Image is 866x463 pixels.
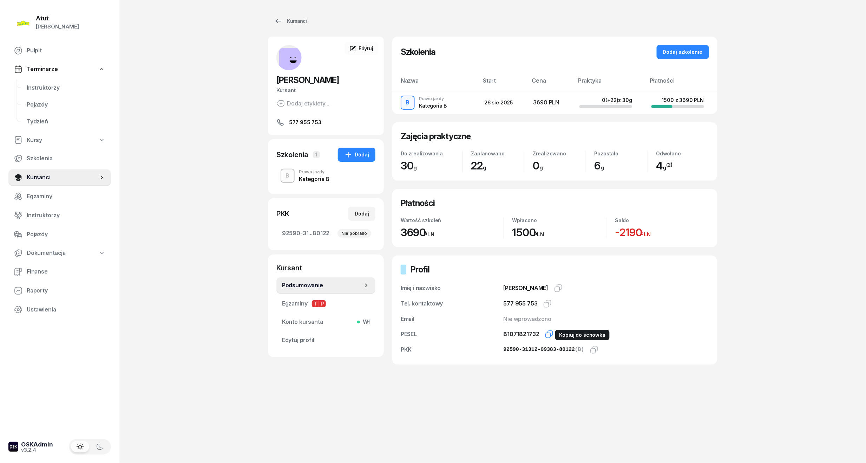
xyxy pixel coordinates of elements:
span: Kursanci [27,173,98,182]
h2: Płatności [401,198,435,209]
small: g [414,164,417,171]
span: Imię i nazwisko [401,284,441,291]
span: Instruktorzy [27,211,105,220]
h2: Profil [411,264,429,275]
button: Dodaj szkolenie [657,45,709,59]
span: 6 [595,159,604,172]
small: g [539,164,543,171]
span: Edytuj profil [282,336,370,345]
div: Odwołano [656,150,709,156]
img: logo-xs-dark@2x.png [8,442,18,452]
span: 0 [533,159,543,172]
sup: (2) [666,161,673,168]
span: Finanse [27,267,105,276]
div: 81071821732 [504,330,539,339]
span: (+22) [606,97,618,103]
a: Kursanci [268,14,313,28]
a: Kursy [8,132,111,148]
span: Egzaminy [282,299,370,308]
a: Raporty [8,282,111,299]
button: Dodaj [338,148,375,162]
div: Zaplanowano [471,150,524,156]
span: Pulpit [27,46,105,55]
div: PKK [276,209,290,219]
span: Szkolenia [27,154,105,163]
a: Konto kursantaWł [276,314,375,330]
div: PKK [401,345,504,354]
div: Tel. kontaktowy [401,299,504,308]
span: P [319,300,326,307]
small: g [601,164,604,171]
div: Wpłacono [512,217,606,223]
span: 577 955 753 [289,118,321,127]
a: Instruktorzy [21,79,111,96]
th: Płatności [646,76,717,91]
div: 26 sie 2025 [484,98,522,107]
div: Saldo [615,217,709,223]
div: v3.2.4 [21,448,53,452]
a: Szkolenia [8,150,111,167]
a: Instruktorzy [8,207,111,224]
div: Zrealizowano [533,150,586,156]
small: PLN [534,231,544,238]
span: T [312,300,319,307]
div: 3690 [401,226,504,239]
a: Dokumentacja [8,245,111,261]
div: Wartość szkoleń [401,217,504,223]
a: Pojazdy [21,96,111,113]
div: Kursanci [274,17,307,25]
span: (B) [575,347,584,353]
div: Dodaj [355,210,369,218]
span: 30 [401,159,417,172]
div: Prawo jazdy [299,170,329,174]
span: Edytuj [359,45,373,51]
small: g [483,164,486,171]
span: [PERSON_NAME] [276,75,339,85]
a: Egzaminy [8,188,111,205]
button: Dodaj [348,207,375,221]
a: Kursanci [8,169,111,186]
span: Terminarze [27,65,58,74]
div: [PERSON_NAME] [36,22,79,31]
th: Nazwa [392,76,479,91]
div: Atut [36,15,79,21]
a: Pulpit [8,42,111,59]
a: 92590-31...80122Nie pobrano [276,225,375,242]
div: Dodaj szkolenie [663,48,703,56]
button: Dodaj etykiety... [276,99,329,108]
div: OSKAdmin [21,442,53,448]
a: Edytuj [345,42,378,55]
span: Pojazdy [27,230,105,239]
th: Praktyka [574,76,645,91]
div: Szkolenia [276,150,309,160]
div: Kursant [276,86,375,95]
span: Instruktorzy [27,83,105,92]
div: Nie pobrano [337,229,371,238]
div: 1500 [512,226,606,239]
div: 3690 PLN [533,98,568,107]
div: -2190 [615,226,709,239]
span: Tydzień [27,117,105,126]
div: B [283,170,293,182]
th: Cena [528,76,574,91]
span: Kursy [27,136,42,145]
span: Konto kursanta [282,317,370,327]
small: PLN [424,231,434,238]
span: 22 [471,159,487,172]
div: Kategoria B [299,176,329,182]
a: Pojazdy [8,226,111,243]
small: g [663,164,666,171]
span: Pojazdy [27,100,105,109]
div: 577 955 753 [504,299,538,308]
div: 1500 z 3690 PLN [662,97,704,103]
span: Wł [360,317,370,327]
span: 1 [313,151,320,158]
span: [PERSON_NAME] [504,284,549,291]
span: 92590-31...80122 [282,229,370,238]
span: Ustawienia [27,305,105,314]
div: 0 z 30g [602,97,632,103]
h2: Zajęcia praktyczne [401,131,471,142]
h2: Szkolenia [401,46,435,58]
a: Finanse [8,263,111,280]
small: PLN [641,231,651,238]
